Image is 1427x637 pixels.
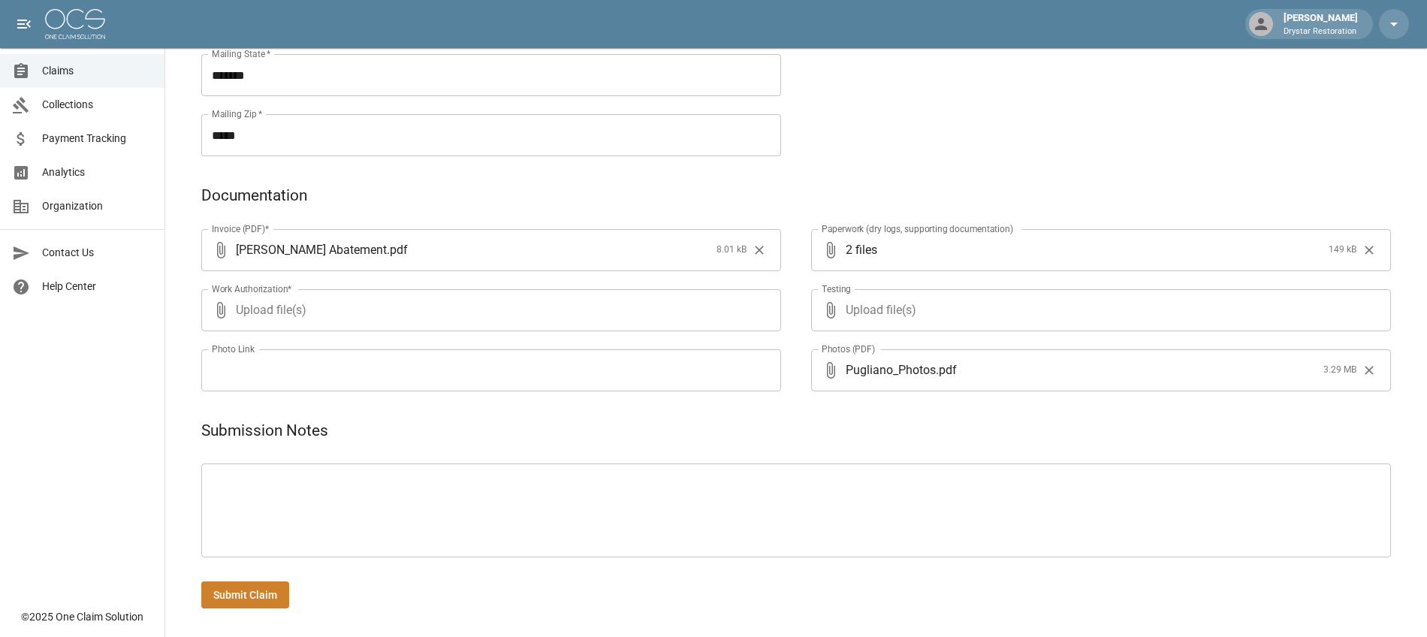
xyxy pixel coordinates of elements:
span: Analytics [42,165,152,180]
label: Invoice (PDF)* [212,222,270,235]
span: Upload file(s) [846,289,1350,331]
span: Contact Us [42,245,152,261]
label: Paperwork (dry logs, supporting documentation) [822,222,1013,235]
img: ocs-logo-white-transparent.png [45,9,105,39]
span: 2 files [846,229,1323,271]
span: Upload file(s) [236,289,741,331]
button: Clear [748,239,771,261]
button: Clear [1358,239,1380,261]
button: open drawer [9,9,39,39]
button: Submit Claim [201,581,289,609]
span: Payment Tracking [42,131,152,146]
label: Photo Link [212,343,255,355]
span: 149 kB [1329,243,1356,258]
span: Collections [42,97,152,113]
span: Organization [42,198,152,214]
button: Clear [1358,359,1380,382]
label: Photos (PDF) [822,343,875,355]
span: 3.29 MB [1323,363,1356,378]
span: Claims [42,63,152,79]
div: [PERSON_NAME] [1278,11,1364,38]
span: [PERSON_NAME] Abatement [236,241,387,258]
span: Help Center [42,279,152,294]
span: Pugliano_Photos [846,361,936,379]
label: Work Authorization* [212,282,292,295]
div: © 2025 One Claim Solution [21,609,143,624]
span: 8.01 kB [717,243,747,258]
label: Mailing Zip [212,107,263,120]
label: Testing [822,282,851,295]
span: . pdf [387,241,408,258]
span: . pdf [936,361,957,379]
p: Drystar Restoration [1284,26,1358,38]
label: Mailing State [212,47,270,60]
